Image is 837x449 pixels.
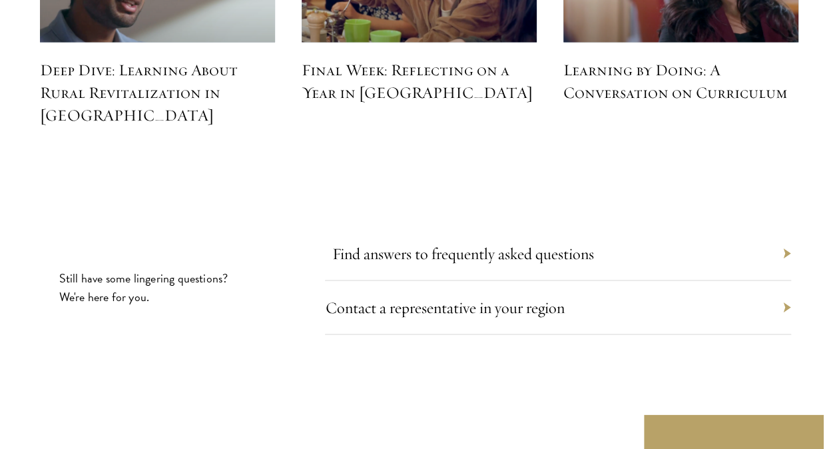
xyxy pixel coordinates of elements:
[302,59,537,104] h5: Final Week: Reflecting on a Year in [GEOGRAPHIC_DATA]
[59,268,239,306] p: Still have some lingering questions? We're here for you.
[325,297,564,317] a: Contact a representative in your region
[332,243,593,263] a: Find answers to frequently asked questions
[40,59,275,127] h5: Deep Dive: Learning About Rural Revitalization in [GEOGRAPHIC_DATA]
[563,59,798,104] h5: Learning by Doing: A Conversation on Curriculum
